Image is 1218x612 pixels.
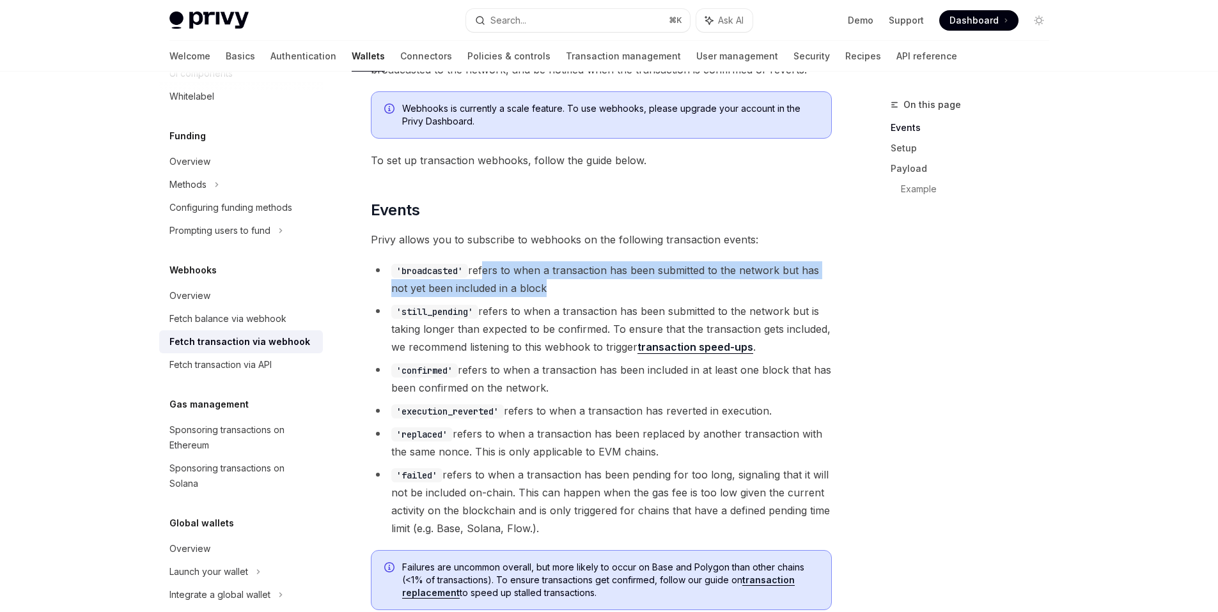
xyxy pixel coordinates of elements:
div: Overview [169,288,210,303]
a: Overview [159,537,323,560]
a: Connectors [400,41,452,72]
div: Integrate a global wallet [169,587,270,602]
a: Fetch transaction via webhook [159,330,323,353]
span: Ask AI [718,14,744,27]
h5: Gas management [169,397,249,412]
a: transaction speed-ups [637,340,753,354]
button: Toggle dark mode [1029,10,1049,31]
a: Authentication [270,41,336,72]
div: Fetch balance via webhook [169,311,286,326]
div: Sponsoring transactions on Ethereum [169,422,315,453]
a: Configuring funding methods [159,196,323,219]
div: Fetch transaction via webhook [169,334,310,349]
a: Sponsoring transactions on Ethereum [159,418,323,457]
a: Events [891,118,1059,138]
div: Fetch transaction via API [169,357,272,372]
button: Ask AI [696,9,753,32]
a: Example [901,179,1059,199]
a: Support [889,14,924,27]
h5: Funding [169,128,206,144]
div: Overview [169,154,210,169]
code: 'execution_reverted' [391,404,504,418]
li: refers to when a transaction has been included in at least one block that has been confirmed on t... [371,361,832,397]
li: refers to when a transaction has been submitted to the network but is taking longer than expected... [371,302,832,356]
a: Security [793,41,830,72]
li: refers to when a transaction has been pending for too long, signaling that it will not be include... [371,466,832,537]
span: Webhooks is currently a scale feature. To use webhooks, please upgrade your account in the Privy ... [402,102,818,128]
a: Overview [159,284,323,307]
span: Failures are uncommon overall, but more likely to occur on Base and Polygon than other chains (<1... [402,561,818,599]
div: Methods [169,177,207,192]
img: light logo [169,11,249,29]
a: Basics [226,41,255,72]
div: Launch your wallet [169,564,248,579]
div: Prompting users to fund [169,223,270,238]
div: Search... [490,13,526,28]
span: To set up transaction webhooks, follow the guide below. [371,151,832,169]
code: 'still_pending' [391,305,478,319]
div: Overview [169,541,210,556]
li: refers to when a transaction has reverted in execution. [371,402,832,420]
a: Welcome [169,41,210,72]
a: Policies & controls [467,41,550,72]
a: Setup [891,138,1059,158]
h5: Global wallets [169,516,234,531]
span: Events [371,200,419,220]
a: API reference [896,41,957,72]
code: 'replaced' [391,427,453,441]
a: Fetch balance via webhook [159,307,323,330]
code: 'broadcasted' [391,264,468,278]
a: Recipes [845,41,881,72]
a: Dashboard [939,10,1019,31]
a: Fetch transaction via API [159,353,323,376]
div: Configuring funding methods [169,200,292,215]
div: Sponsoring transactions on Solana [169,461,315,491]
code: 'confirmed' [391,363,458,378]
a: Whitelabel [159,85,323,108]
span: ⌘ K [669,15,682,26]
code: 'failed' [391,468,442,482]
a: Wallets [352,41,385,72]
span: Privy allows you to subscribe to webhooks on the following transaction events: [371,231,832,249]
a: Payload [891,158,1059,179]
a: Demo [848,14,873,27]
div: Whitelabel [169,89,214,104]
a: Sponsoring transactions on Solana [159,457,323,495]
li: refers to when a transaction has been submitted to the network but has not yet been included in a... [371,261,832,297]
a: Transaction management [566,41,681,72]
h5: Webhooks [169,263,217,278]
li: refers to when a transaction has been replaced by another transaction with the same nonce. This i... [371,425,832,461]
svg: Info [384,562,397,575]
a: Overview [159,150,323,173]
span: On this page [903,97,961,112]
span: Dashboard [949,14,999,27]
button: Search...⌘K [466,9,690,32]
a: User management [696,41,778,72]
svg: Info [384,103,397,116]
